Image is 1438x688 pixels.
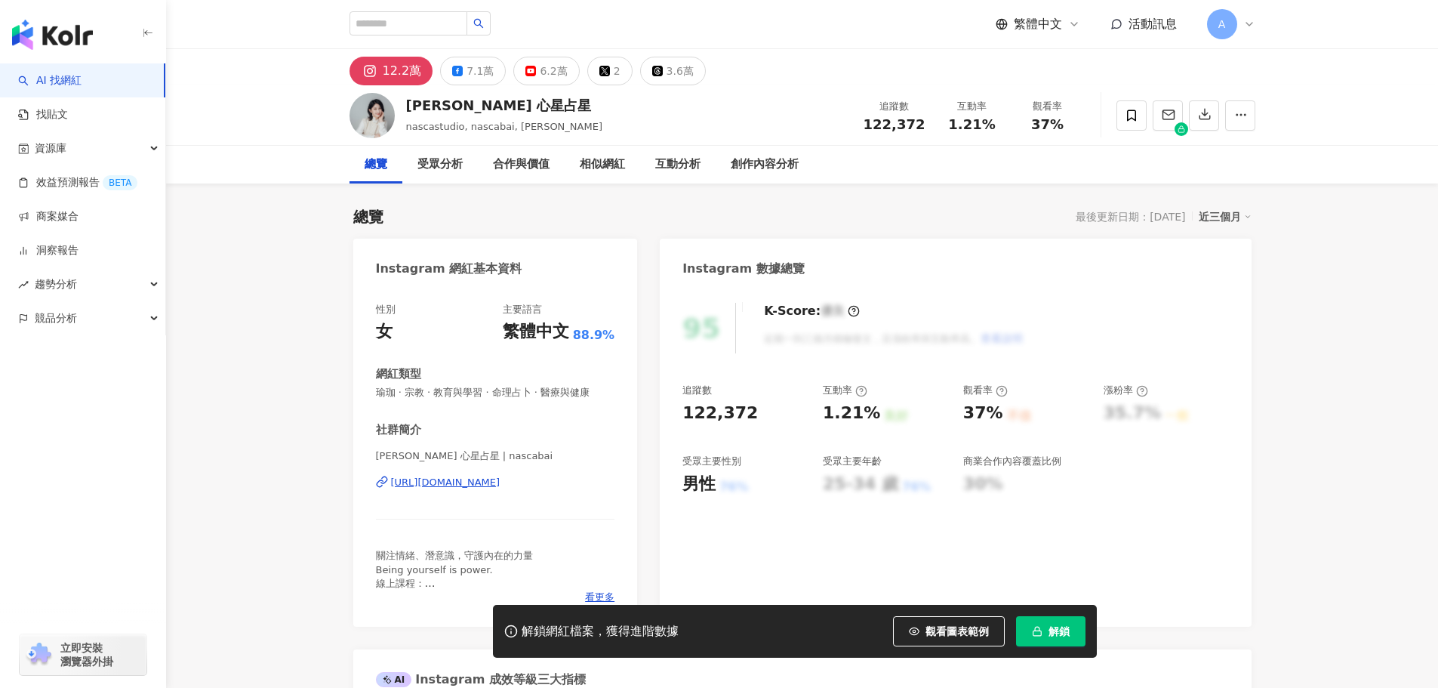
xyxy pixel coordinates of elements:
div: 最後更新日期：[DATE] [1076,211,1185,223]
div: 7.1萬 [467,60,494,82]
button: 2 [587,57,633,85]
span: 趨勢分析 [35,267,77,301]
div: 2 [614,60,620,82]
div: 37% [963,402,1003,425]
div: 互動分析 [655,156,701,174]
div: 相似網紅 [580,156,625,174]
div: 近三個月 [1199,207,1252,227]
div: 總覽 [353,206,383,227]
div: 追蹤數 [682,384,712,397]
a: chrome extension立即安裝 瀏覽器外掛 [20,634,146,675]
div: Instagram 數據總覽 [682,261,805,277]
div: 創作內容分析 [731,156,799,174]
img: logo [12,20,93,50]
div: 12.2萬 [383,60,422,82]
div: 解鎖網紅檔案，獲得進階數據 [522,624,679,640]
span: 資源庫 [35,131,66,165]
span: nascastudio, nascabai, [PERSON_NAME] [406,121,602,132]
span: 瑜珈 · 宗教 · 教育與學習 · 命理占卜 · 醫療與健康 [376,386,615,400]
div: [PERSON_NAME] 心星占星 [406,96,602,115]
span: 繁體中文 [1014,16,1062,32]
span: 競品分析 [35,301,77,335]
div: [URL][DOMAIN_NAME] [391,476,500,489]
button: 6.2萬 [513,57,579,85]
div: 3.6萬 [667,60,694,82]
span: 122,372 [864,116,925,132]
div: 商業合作內容覆蓋比例 [963,455,1061,468]
span: 關注情緒、潛意識，守護內在的力量 Being yourself is power. 線上課程： 1.《潛意識之旅｜透過牌卡認識真實的自己》連結在👇 預購中 2.《[PERSON_NAME]的全方... [376,550,613,671]
div: 受眾主要性別 [682,455,741,468]
button: 7.1萬 [440,57,506,85]
a: searchAI 找網紅 [18,73,82,88]
div: AI [376,672,412,687]
span: 觀看圖表範例 [925,625,989,637]
button: 解鎖 [1016,616,1085,646]
span: [PERSON_NAME] 心星占星 | nascabai [376,449,615,463]
div: 追蹤數 [864,99,925,114]
a: 效益預測報告BETA [18,175,137,190]
span: rise [18,279,29,290]
button: 12.2萬 [349,57,433,85]
div: 女 [376,320,393,344]
a: 洞察報告 [18,243,79,258]
img: KOL Avatar [349,93,395,138]
button: 3.6萬 [640,57,706,85]
span: search [473,18,484,29]
span: 立即安裝 瀏覽器外掛 [60,641,113,668]
div: K-Score : [764,303,860,319]
div: 互動率 [944,99,1001,114]
div: 繁體中文 [503,320,569,344]
div: Instagram 網紅基本資料 [376,261,522,277]
a: 商案媒合 [18,209,79,224]
div: 1.21% [823,402,880,425]
div: 主要語言 [503,303,542,316]
span: 88.9% [573,327,615,344]
button: 觀看圖表範例 [893,616,1005,646]
div: 男性 [682,473,716,496]
span: A [1218,16,1226,32]
div: 漲粉率 [1104,384,1148,397]
a: [URL][DOMAIN_NAME] [376,476,615,489]
span: 看更多 [585,591,614,604]
div: 總覽 [365,156,387,174]
div: 受眾主要年齡 [823,455,882,468]
div: 互動率 [823,384,867,397]
div: 122,372 [682,402,758,425]
div: 受眾分析 [417,156,463,174]
span: 解鎖 [1048,625,1070,637]
div: 網紅類型 [376,366,421,382]
div: 性別 [376,303,396,316]
img: chrome extension [24,643,54,667]
span: 37% [1031,117,1064,132]
div: 社群簡介 [376,422,421,438]
a: 找貼文 [18,107,68,122]
span: 活動訊息 [1129,17,1177,31]
div: 合作與價值 [493,156,550,174]
span: 1.21% [948,117,995,132]
div: Instagram 成效等級三大指標 [376,671,586,688]
div: 觀看率 [963,384,1008,397]
div: 觀看率 [1019,99,1076,114]
div: 6.2萬 [540,60,567,82]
